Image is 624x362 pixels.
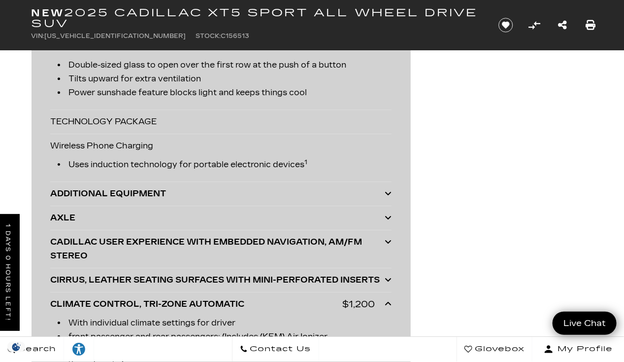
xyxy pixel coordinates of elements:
[527,18,542,33] button: Compare Vehicle
[50,110,392,134] div: TECHNOLOGY PACKAGE
[15,343,56,357] span: Search
[457,337,532,362] a: Glovebox
[32,33,45,39] span: VIN:
[58,330,392,344] li: front passenger and rear passengers; (Includes (KEM) Air Ionizer
[32,7,64,19] strong: New
[50,187,385,201] div: ADDITIONAL EQUIPMENT
[558,18,567,32] a: Share this New 2025 Cadillac XT5 Sport All Wheel Drive SUV
[558,318,611,329] span: Live Chat
[50,35,392,110] div: UltraView power sunroof
[5,342,28,352] section: Click to Open Cookie Consent Modal
[248,343,311,357] span: Contact Us
[586,18,596,32] a: Print this New 2025 Cadillac XT5 Sport All Wheel Drive SUV
[304,159,307,166] sup: 1
[50,134,392,182] div: Wireless Phone Charging
[472,343,525,357] span: Glovebox
[50,273,385,287] div: CIRRUS, LEATHER SEATING SURFACES WITH MINI-PERFORATED INSERTS
[495,17,517,33] button: Save vehicle
[32,7,482,29] h1: 2025 Cadillac XT5 Sport All Wheel Drive SUV
[50,211,385,225] div: AXLE
[64,337,94,362] a: Explore your accessibility options
[342,297,375,311] div: $1,200
[553,312,617,335] a: Live Chat
[532,337,624,362] button: Open user profile menu
[196,33,221,39] span: Stock:
[64,342,94,357] div: Explore your accessibility options
[50,235,385,263] div: CADILLAC USER EXPERIENCE WITH EMBEDDED NAVIGATION, AM/FM STEREO
[232,337,319,362] a: Contact Us
[221,33,250,39] span: C156513
[58,72,392,86] li: Tilts upward for extra ventilation
[5,342,28,352] img: Opt-Out Icon
[58,86,392,100] li: Power sunshade feature blocks light and keeps things cool
[50,297,342,311] div: CLIMATE CONTROL, TRI-ZONE AUTOMATIC
[58,316,392,330] li: With individual climate settings for driver
[45,33,186,39] span: [US_VEHICLE_IDENTIFICATION_NUMBER]
[58,158,392,172] li: Uses induction technology for portable electronic devices
[554,343,613,357] span: My Profile
[58,58,392,72] li: Double-sized glass to open over the first row at the push of a button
